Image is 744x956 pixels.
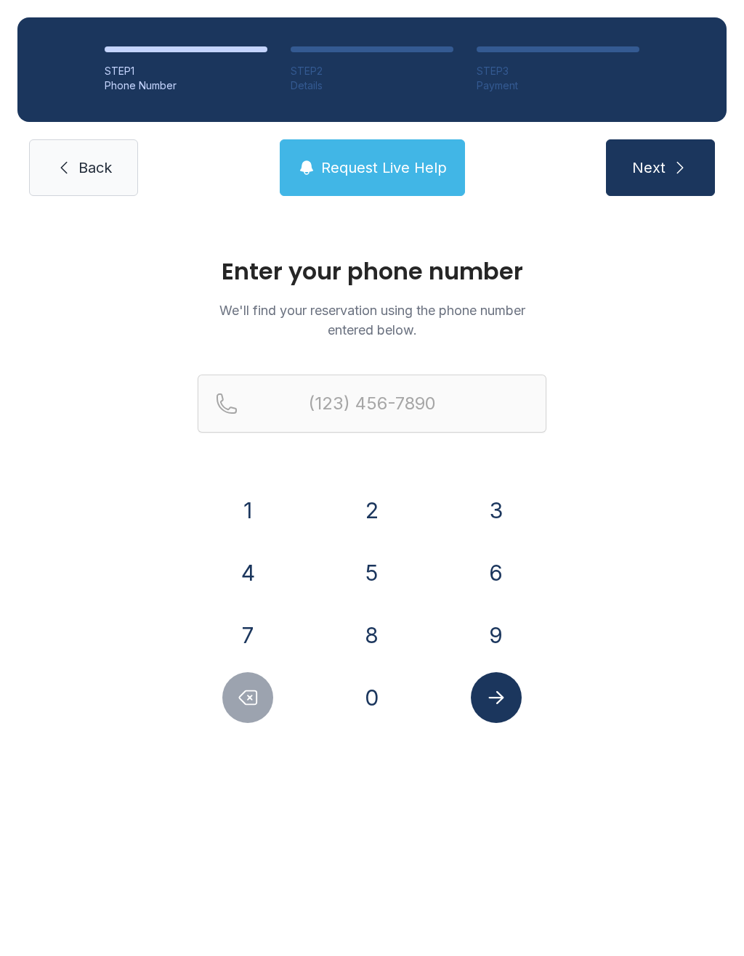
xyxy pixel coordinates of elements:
[291,64,453,78] div: STEP 2
[347,610,397,661] button: 8
[471,672,522,723] button: Submit lookup form
[471,485,522,536] button: 3
[471,610,522,661] button: 9
[477,64,639,78] div: STEP 3
[105,78,267,93] div: Phone Number
[321,158,447,178] span: Request Live Help
[222,672,273,723] button: Delete number
[477,78,639,93] div: Payment
[222,610,273,661] button: 7
[198,301,546,340] p: We'll find your reservation using the phone number entered below.
[198,375,546,433] input: Reservation phone number
[347,672,397,723] button: 0
[222,485,273,536] button: 1
[632,158,666,178] span: Next
[198,260,546,283] h1: Enter your phone number
[78,158,112,178] span: Back
[471,547,522,598] button: 6
[291,78,453,93] div: Details
[347,547,397,598] button: 5
[105,64,267,78] div: STEP 1
[222,547,273,598] button: 4
[347,485,397,536] button: 2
